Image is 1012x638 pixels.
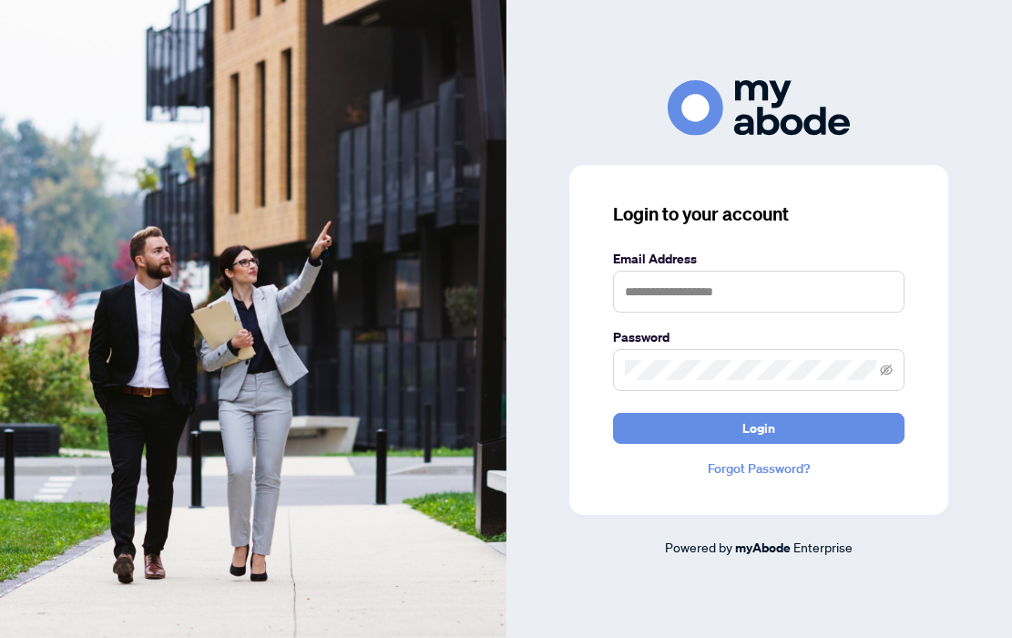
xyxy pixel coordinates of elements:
img: ma-logo [668,80,850,136]
h3: Login to your account [613,201,905,227]
span: Login [742,414,775,443]
label: Email Address [613,249,905,269]
span: eye-invisible [880,364,893,376]
a: myAbode [735,538,791,558]
span: Enterprise [793,539,853,555]
a: Forgot Password? [613,458,905,478]
label: Password [613,327,905,347]
button: Login [613,413,905,444]
span: Powered by [665,539,732,555]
